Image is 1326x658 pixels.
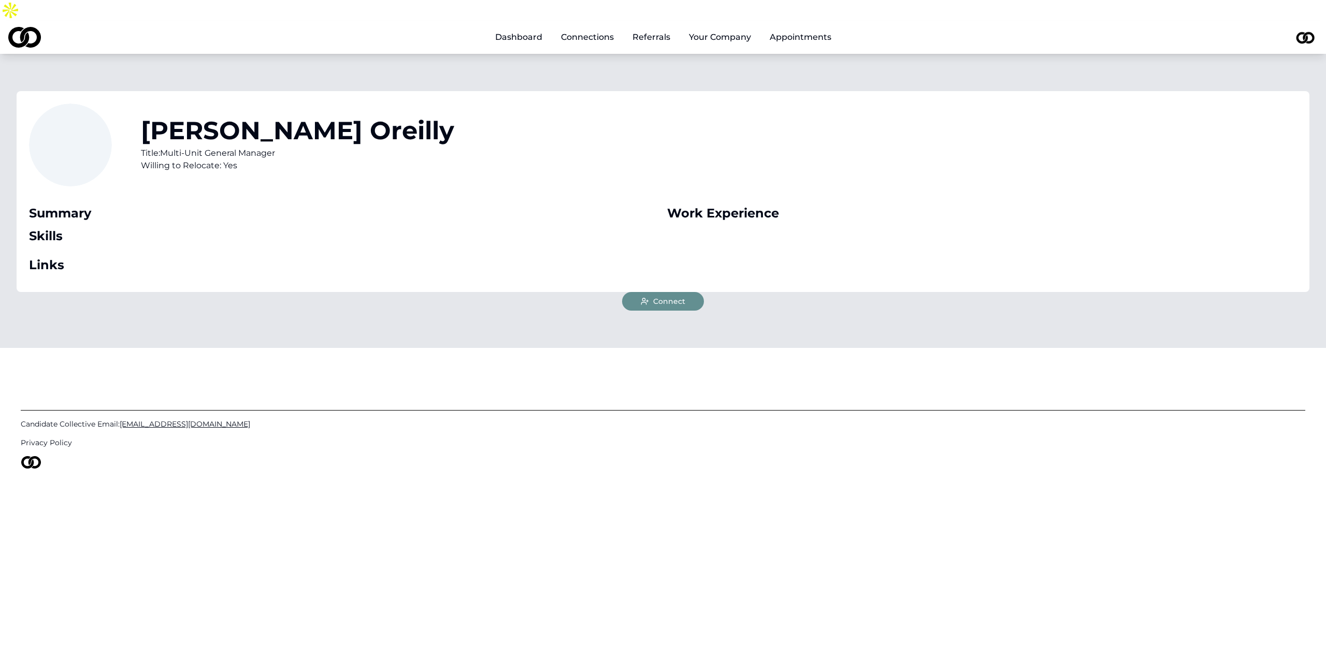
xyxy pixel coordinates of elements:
[761,27,840,48] a: Appointments
[667,205,1297,222] div: Work Experience
[141,159,454,172] div: Willing to Relocate: Yes
[21,456,41,469] img: logo
[29,205,659,222] div: Summary
[487,27,551,48] a: Dashboard
[29,228,659,244] div: Skills
[120,419,250,429] span: [EMAIL_ADDRESS][DOMAIN_NAME]
[8,27,41,48] img: logo
[21,437,1305,448] a: Privacy Policy
[622,292,704,311] button: Connect
[553,27,622,48] a: Connections
[624,27,679,48] a: Referrals
[1293,25,1318,50] img: 126d1970-4131-4eca-9e04-994076d8ae71-2-profile_picture.jpeg
[21,419,1305,429] a: Candidate Collective Email:[EMAIL_ADDRESS][DOMAIN_NAME]
[653,296,685,306] span: Connect
[29,257,659,273] div: Links
[681,27,759,48] button: Your Company
[487,27,840,48] nav: Main
[141,118,454,143] h1: [PERSON_NAME] Oreilly
[141,147,454,159] div: Title: Multi-Unit General Manager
